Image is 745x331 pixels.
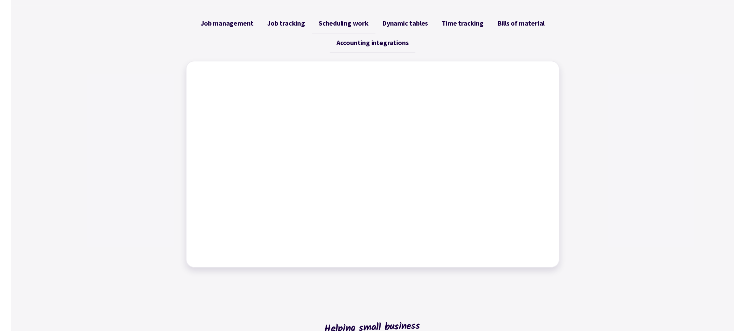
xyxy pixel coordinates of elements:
[442,19,483,27] span: Time tracking
[631,257,745,331] iframe: Chat Widget
[319,19,369,27] span: Scheduling work
[267,19,305,27] span: Job tracking
[497,19,544,27] span: Bills of material
[201,19,253,27] span: Job management
[193,68,552,260] iframe: Factory - Scheduling work and events using Planner
[336,39,409,47] span: Accounting integrations
[382,19,428,27] span: Dynamic tables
